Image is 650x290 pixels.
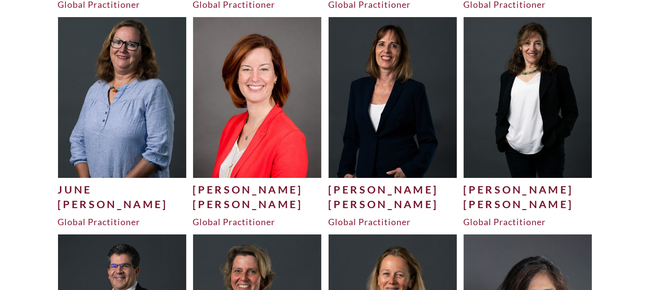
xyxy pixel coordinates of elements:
[464,17,592,228] a: [PERSON_NAME][PERSON_NAME]Global Practitioner
[58,17,187,177] img: June-H-edited-500x625.jpg
[464,216,592,228] div: Global Practitioner
[329,182,457,197] div: [PERSON_NAME]
[58,197,187,212] div: [PERSON_NAME]
[193,197,322,212] div: [PERSON_NAME]
[329,197,457,212] div: [PERSON_NAME]
[329,17,457,177] img: Sabine-H-500x625.jpg
[464,182,592,197] div: [PERSON_NAME]
[58,182,187,197] div: June
[193,216,322,228] div: Global Practitioner
[193,182,322,197] div: [PERSON_NAME]
[329,17,457,228] a: [PERSON_NAME][PERSON_NAME]Global Practitioner
[193,17,322,228] a: [PERSON_NAME][PERSON_NAME]Global Practitioner
[464,17,592,177] img: Melodie-H-500x625.jpg
[58,17,187,228] a: June[PERSON_NAME]Global Practitioner
[464,197,592,212] div: [PERSON_NAME]
[329,216,457,228] div: Global Practitioner
[58,216,187,228] div: Global Practitioner
[193,17,322,177] img: Julia-Harig-7-500x625.jpg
